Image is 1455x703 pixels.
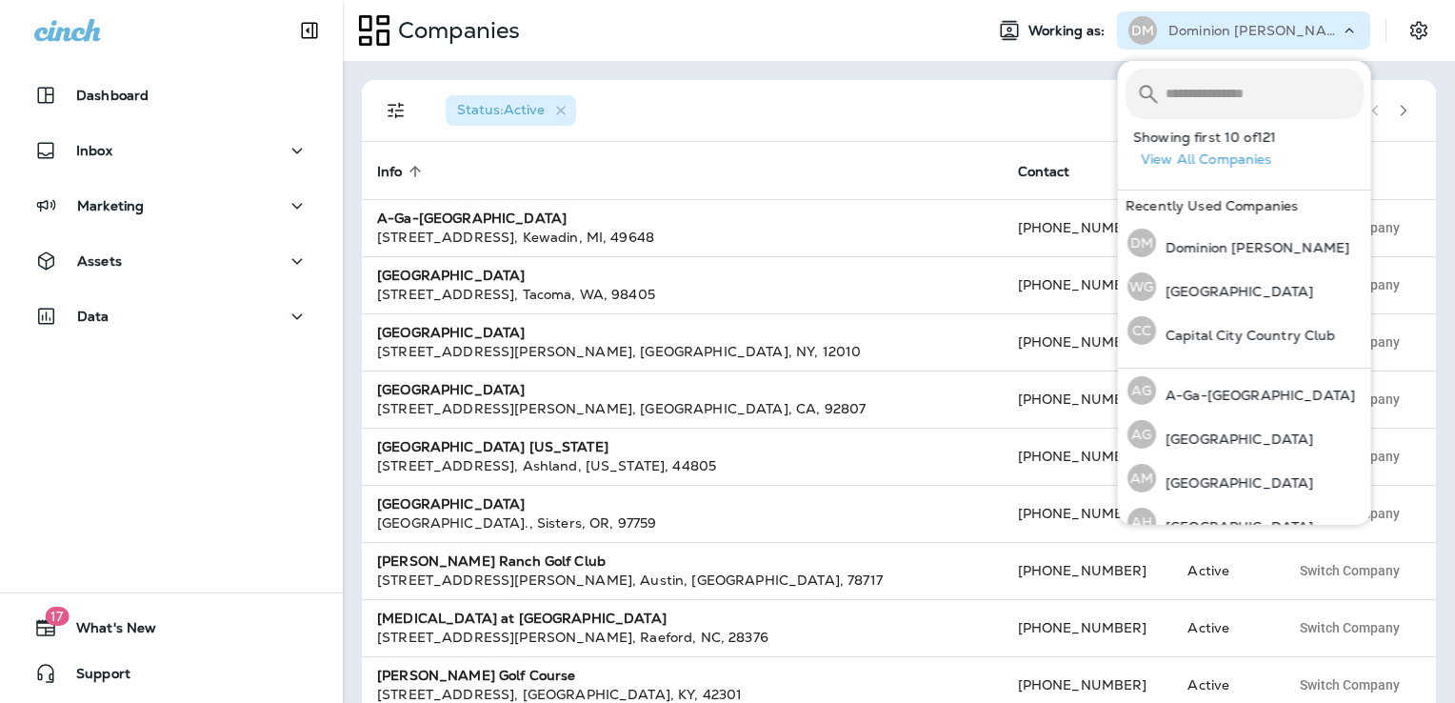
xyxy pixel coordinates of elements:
[446,95,576,126] div: Status:Active
[1118,412,1371,456] button: AG[GEOGRAPHIC_DATA]
[1118,191,1371,221] div: Recently Used Companies
[377,628,987,647] div: [STREET_ADDRESS][PERSON_NAME] , Raeford , NC , 28376
[1003,428,1173,485] td: [PHONE_NUMBER]
[1003,599,1173,656] td: [PHONE_NUMBER]
[1127,508,1156,536] div: AH
[377,91,415,130] button: Filters
[19,654,324,693] button: Support
[1289,556,1410,585] button: Switch Company
[377,513,987,532] div: [GEOGRAPHIC_DATA]. , Sisters , OR , 97759
[1118,369,1371,412] button: AGA-Ga-[GEOGRAPHIC_DATA]
[77,309,110,324] p: Data
[1156,388,1355,403] p: A-Ga-[GEOGRAPHIC_DATA]
[1003,256,1173,313] td: [PHONE_NUMBER]
[1172,542,1274,599] td: Active
[1118,500,1371,544] button: AH[GEOGRAPHIC_DATA]
[377,163,428,180] span: Info
[1127,420,1156,449] div: AG
[377,228,987,247] div: [STREET_ADDRESS] , Kewadin , MI , 49648
[19,76,324,114] button: Dashboard
[1118,309,1371,352] button: CCCapital City Country Club
[1018,164,1070,180] span: Contact
[1127,376,1156,405] div: AG
[1300,621,1400,634] span: Switch Company
[19,131,324,170] button: Inbox
[1156,432,1313,447] p: [GEOGRAPHIC_DATA]
[1156,519,1313,534] p: [GEOGRAPHIC_DATA]
[377,342,987,361] div: [STREET_ADDRESS][PERSON_NAME] , [GEOGRAPHIC_DATA] , NY , 12010
[1118,456,1371,500] button: AM[GEOGRAPHIC_DATA]
[1156,475,1313,491] p: [GEOGRAPHIC_DATA]
[1133,145,1371,174] button: View All Companies
[1156,240,1349,255] p: Dominion [PERSON_NAME]
[77,198,144,213] p: Marketing
[77,253,122,269] p: Assets
[1128,16,1157,45] div: DM
[76,143,112,158] p: Inbox
[1127,272,1156,301] div: WG
[377,571,987,590] div: [STREET_ADDRESS][PERSON_NAME] , Austin , [GEOGRAPHIC_DATA] , 78717
[1003,542,1173,599] td: [PHONE_NUMBER]
[377,610,667,627] strong: [MEDICAL_DATA] at [GEOGRAPHIC_DATA]
[1133,130,1371,145] p: Showing first 10 of 121
[1172,599,1274,656] td: Active
[1028,23,1109,39] span: Working as:
[457,101,545,118] span: Status : Active
[45,607,69,626] span: 17
[1127,464,1156,492] div: AM
[76,88,149,103] p: Dashboard
[1018,163,1095,180] span: Contact
[1300,678,1400,692] span: Switch Company
[1118,221,1371,265] button: DMDominion [PERSON_NAME]
[1289,671,1410,699] button: Switch Company
[377,210,567,227] strong: A-Ga-[GEOGRAPHIC_DATA]
[19,609,324,647] button: 17What's New
[1127,229,1156,257] div: DM
[283,11,336,50] button: Collapse Sidebar
[19,242,324,280] button: Assets
[377,324,525,341] strong: [GEOGRAPHIC_DATA]
[19,187,324,225] button: Marketing
[19,297,324,335] button: Data
[1168,23,1340,38] p: Dominion [PERSON_NAME]
[57,620,156,643] span: What's New
[1003,371,1173,428] td: [PHONE_NUMBER]
[57,666,130,689] span: Support
[1003,485,1173,542] td: [PHONE_NUMBER]
[377,399,987,418] div: [STREET_ADDRESS][PERSON_NAME] , [GEOGRAPHIC_DATA] , CA , 92807
[1127,316,1156,345] div: CC
[377,552,606,570] strong: [PERSON_NAME] Ranch Golf Club
[377,456,987,475] div: [STREET_ADDRESS] , Ashland , [US_STATE] , 44805
[377,495,525,512] strong: [GEOGRAPHIC_DATA]
[377,285,987,304] div: [STREET_ADDRESS] , Tacoma , WA , 98405
[390,16,520,45] p: Companies
[377,667,576,684] strong: [PERSON_NAME] Golf Course
[1003,313,1173,371] td: [PHONE_NUMBER]
[1156,328,1336,343] p: Capital City Country Club
[1156,284,1313,299] p: [GEOGRAPHIC_DATA]
[1003,199,1173,256] td: [PHONE_NUMBER]
[377,438,608,455] strong: [GEOGRAPHIC_DATA] [US_STATE]
[377,381,525,398] strong: [GEOGRAPHIC_DATA]
[1118,265,1371,309] button: WG[GEOGRAPHIC_DATA]
[1289,613,1410,642] button: Switch Company
[377,164,403,180] span: Info
[1402,13,1436,48] button: Settings
[1300,564,1400,577] span: Switch Company
[377,267,525,284] strong: [GEOGRAPHIC_DATA]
